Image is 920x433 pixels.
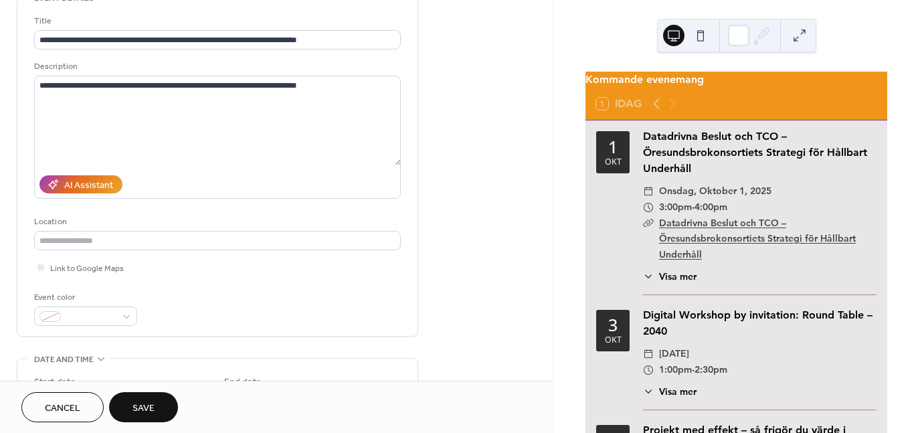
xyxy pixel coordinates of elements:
[659,270,697,284] span: Visa mer
[605,336,622,345] div: okt
[34,290,134,305] div: Event color
[695,199,727,215] span: 4:00pm
[643,199,654,215] div: ​
[643,346,654,362] div: ​
[608,139,618,155] div: 1
[64,179,113,193] div: AI Assistant
[34,14,398,28] div: Title
[224,375,262,389] div: End date
[643,385,697,399] button: ​Visa mer
[643,307,877,339] div: Digital Workshop by invitation: Round Table – 2040
[659,183,771,199] span: onsdag, oktober 1, 2025
[643,270,654,284] div: ​
[585,72,887,88] div: Kommande evenemang
[643,270,697,284] button: ​Visa mer
[659,362,692,378] span: 1:00pm
[643,130,867,175] a: Datadrivna Beslut och TCO – Öresundsbrokonsortiets Strategi för Hållbart Underhåll
[659,217,856,261] a: Datadrivna Beslut och TCO – Öresundsbrokonsortiets Strategi för Hållbart Underhåll
[39,175,122,193] button: AI Assistant
[643,183,654,199] div: ​
[695,362,727,378] span: 2:30pm
[608,317,618,333] div: 3
[34,353,94,367] span: Date and time
[643,362,654,378] div: ​
[109,392,178,422] button: Save
[132,402,155,416] span: Save
[34,60,398,74] div: Description
[692,199,695,215] span: -
[605,158,622,167] div: okt
[692,362,695,378] span: -
[45,402,80,416] span: Cancel
[659,385,697,399] span: Visa mer
[50,262,124,276] span: Link to Google Maps
[34,375,76,389] div: Start date
[34,215,398,229] div: Location
[643,215,654,232] div: ​
[659,346,689,362] span: [DATE]
[21,392,104,422] button: Cancel
[643,385,654,399] div: ​
[659,199,692,215] span: 3:00pm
